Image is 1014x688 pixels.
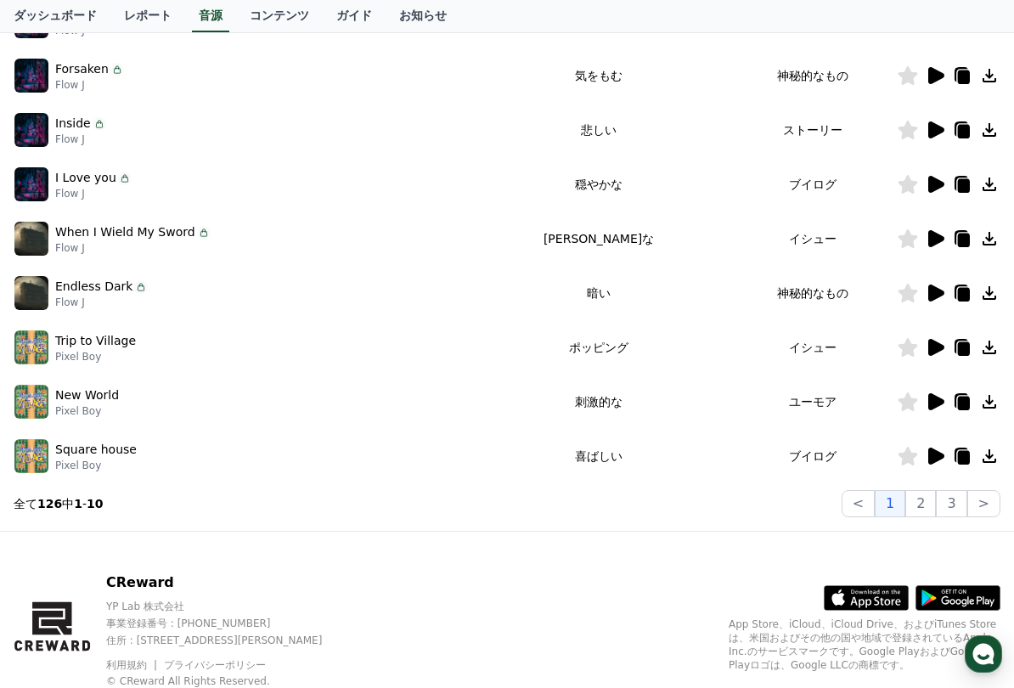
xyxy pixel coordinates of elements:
a: Messages [340,640,674,683]
td: 神秘的なもの [729,266,897,320]
td: ブイログ [729,157,897,211]
p: 全て 中 - [14,495,104,512]
td: 暗い [470,266,729,320]
img: music [14,222,48,256]
td: 刺激的な [470,375,729,429]
span: Home [156,666,188,680]
td: ユーモア [729,375,897,429]
td: [PERSON_NAME]な [470,211,729,266]
img: music [14,276,48,310]
a: Home [5,640,340,683]
strong: 126 [37,497,62,510]
p: Endless Dark [55,278,132,296]
td: ポッピング [470,320,729,375]
td: 喜ばしい [470,429,729,483]
p: App Store、iCloud、iCloud Drive、およびiTunes Storeは、米国およびその他の国や地域で登録されているApple Inc.のサービスマークです。Google P... [729,618,1000,672]
strong: 1 [74,497,82,510]
p: Pixel Boy [55,350,136,364]
td: 悲しい [470,103,729,157]
td: 気をもむ [470,48,729,103]
img: music [14,330,48,364]
button: < [842,490,875,517]
a: プライバシーポリシー [164,659,266,671]
span: Messages [481,667,533,681]
p: Pixel Boy [55,459,137,472]
img: music [14,439,48,473]
p: Flow J [55,187,132,200]
p: YP Lab 株式会社 [106,600,352,613]
img: music [14,59,48,93]
p: Pixel Boy [55,404,119,418]
td: ストーリー [729,103,897,157]
strong: 10 [87,497,103,510]
a: Settings [674,640,1009,683]
a: 利用規約 [106,659,160,671]
p: CReward [106,572,352,593]
p: Flow J [55,133,106,146]
p: Square house [55,441,137,459]
p: 住所 : [STREET_ADDRESS][PERSON_NAME] [106,634,352,647]
p: Flow J [55,78,124,92]
td: イシュー [729,320,897,375]
p: Inside [55,115,91,133]
p: 事業登録番号 : [PHONE_NUMBER] [106,617,352,630]
p: Forsaken [55,60,109,78]
td: 穏やかな [470,157,729,211]
button: 2 [905,490,936,517]
p: I Love you [55,169,116,187]
td: イシュー [729,211,897,266]
img: music [14,167,48,201]
p: When I Wield My Sword [55,223,195,241]
img: music [14,113,48,147]
button: > [967,490,1000,517]
p: Flow J [55,241,211,255]
p: New World [55,386,119,404]
span: Settings [820,666,864,680]
button: 3 [936,490,966,517]
td: 神秘的なもの [729,48,897,103]
p: Trip to Village [55,332,136,350]
p: © CReward All Rights Reserved. [106,674,352,688]
p: Flow J [55,296,148,309]
img: music [14,385,48,419]
button: 1 [875,490,905,517]
td: ブイログ [729,429,897,483]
